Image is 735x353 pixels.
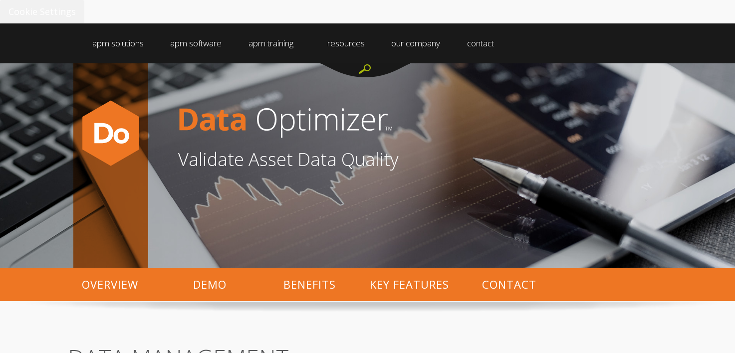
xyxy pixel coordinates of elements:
[67,23,668,63] div: Navigation Menu
[60,268,160,301] p: OVERVIEW
[456,23,505,63] a: contact
[178,151,662,169] h1: Validate Asset Data Quality
[260,268,360,301] p: BENEFITS
[380,23,451,63] a: our company
[76,98,146,168] img: Data-optimizer
[238,23,304,63] a: apm training
[360,268,460,301] p: KEY FEATURES
[160,268,260,301] p: DEMO
[460,268,559,301] p: CONTACT
[159,23,233,63] a: apm software
[178,88,516,151] img: DataOpthorizontal-no-icon
[81,23,155,63] a: apm solutions
[316,23,376,63] a: resources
